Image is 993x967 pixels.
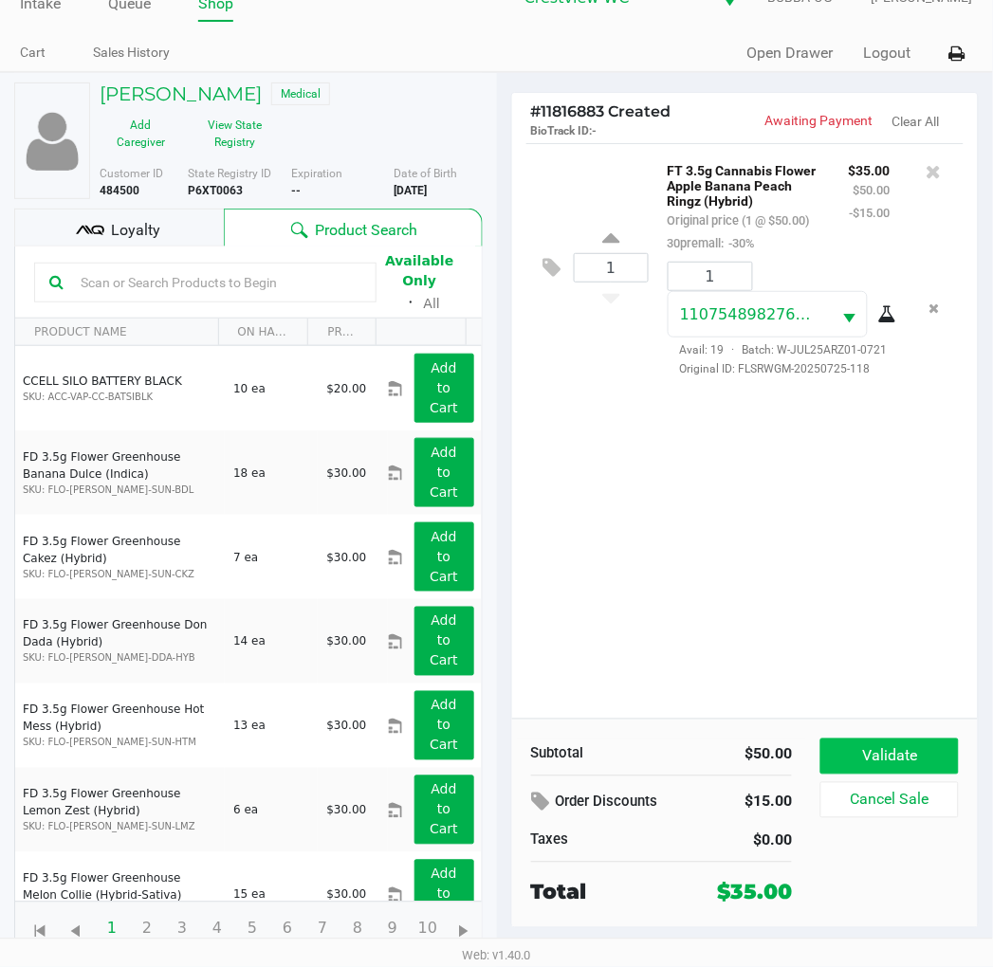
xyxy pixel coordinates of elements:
span: ᛫ [399,294,424,312]
td: 6 ea [225,768,318,852]
td: FD 3.5g Flower Greenhouse Hot Mess (Hybrid) [15,684,225,768]
span: $30.00 [326,720,366,733]
b: 484500 [100,184,139,197]
span: $30.00 [326,635,366,648]
th: PRICE [307,319,375,346]
span: Go to the previous page [64,921,88,944]
button: Add to Cart [414,607,474,676]
a: Cart [20,41,46,64]
td: FD 3.5g Flower Greenhouse Cakez (Hybrid) [15,515,225,599]
button: Cancel Sale [820,782,958,818]
app-button-loader: Add to Cart [430,698,458,753]
b: [DATE] [394,184,427,197]
div: Total [531,877,687,908]
span: State Registry ID [188,167,271,180]
td: FD 3.5g Flower Greenhouse Don Dada (Hybrid) [15,599,225,684]
th: PRODUCT NAME [15,319,218,346]
span: 1107548982761746 [680,305,835,323]
button: Add to Cart [414,691,474,760]
span: Medical [271,82,330,105]
span: Go to the next page [452,921,476,944]
span: Customer ID [100,167,163,180]
button: Remove the package from the orderLine [922,291,947,326]
td: 10 ea [225,346,318,430]
div: Order Discounts [531,786,696,820]
span: Page 8 [340,911,376,947]
app-button-loader: Add to Cart [430,360,458,415]
span: Expiration [291,167,343,180]
span: Go to the next page [446,910,482,946]
app-button-loader: Add to Cart [430,867,458,921]
span: Page 10 [410,911,446,947]
td: 13 ea [225,684,318,768]
td: FD 3.5g Flower Greenhouse Lemon Zest (Hybrid) [15,768,225,852]
span: $30.00 [326,888,366,902]
span: -30% [725,236,755,250]
p: SKU: FLO-[PERSON_NAME]-SUN-HTM [23,736,217,750]
span: Page 4 [199,911,235,947]
button: Add Caregiver [100,110,182,157]
app-button-loader: Add to Cart [430,782,458,837]
p: SKU: FLO-[PERSON_NAME]-DDA-HYB [23,651,217,666]
small: 30premall: [668,236,755,250]
span: 11816883 Created [531,102,671,120]
th: ON HAND [218,319,308,346]
a: Sales History [93,41,170,64]
span: Go to the first page [29,921,53,944]
span: Date of Birth [394,167,457,180]
span: $30.00 [326,466,366,480]
input: Scan or Search Products to Begin [73,268,361,297]
div: Data table [15,319,482,902]
p: $35.00 [849,158,891,178]
button: Open Drawer [747,42,834,64]
p: SKU: ACC-VAP-CC-BATSIBLK [23,390,217,404]
button: Add to Cart [414,775,474,845]
span: Web: v1.40.0 [463,949,531,963]
span: Page 6 [269,911,305,947]
div: $35.00 [717,877,792,908]
span: $30.00 [326,804,366,817]
button: Select [831,292,867,337]
button: Validate [820,739,958,775]
span: $30.00 [326,551,366,564]
td: 14 ea [225,599,318,684]
b: P6XT0063 [188,184,243,197]
button: Logout [864,42,911,64]
div: Taxes [531,830,648,851]
span: Page 5 [234,911,270,947]
app-button-loader: Add to Cart [430,613,458,668]
app-button-loader: Add to Cart [430,445,458,500]
td: 15 ea [225,852,318,937]
span: Page 1 [94,911,130,947]
td: 7 ea [225,515,318,599]
span: Product Search [316,219,418,242]
span: Go to the last page [481,910,517,946]
p: SKU: FLO-[PERSON_NAME]-SUN-LMZ [23,820,217,834]
b: -- [291,184,301,197]
small: $50.00 [854,183,891,197]
span: $20.00 [326,382,366,395]
span: Go to the previous page [58,910,94,946]
span: BioTrack ID: [531,124,593,137]
span: Page 9 [375,911,411,947]
button: Clear All [892,112,940,132]
app-button-loader: Add to Cart [430,529,458,584]
td: 18 ea [225,430,318,515]
div: Subtotal [531,743,648,765]
button: View State Registry [182,110,277,157]
span: Avail: 19 Batch: W-JUL25ARZ01-0721 [668,343,888,356]
button: Add to Cart [414,860,474,929]
div: $15.00 [724,786,792,818]
small: -$15.00 [850,206,891,220]
span: Page 2 [129,911,165,947]
span: # [531,102,542,120]
p: FT 3.5g Cannabis Flower Apple Banana Peach Ringz (Hybrid) [668,158,820,209]
h5: [PERSON_NAME] [100,82,262,105]
div: $50.00 [676,743,793,766]
span: · [725,343,743,356]
button: All [424,294,440,314]
small: Original price (1 @ $50.00) [668,213,810,228]
td: CCELL SILO BATTERY BLACK [15,346,225,430]
div: $0.00 [676,830,793,852]
button: Add to Cart [414,438,474,507]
